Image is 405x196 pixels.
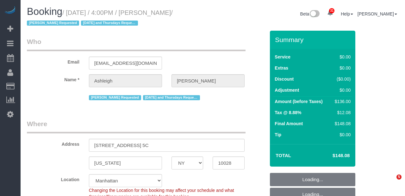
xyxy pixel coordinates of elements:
div: $12.08 [332,109,351,116]
label: Extras [275,65,288,71]
input: Zip Code [213,156,245,169]
span: [PERSON_NAME] Requested [27,21,79,26]
h4: $148.08 [314,153,350,158]
input: Email [89,57,162,70]
div: $0.00 [332,65,351,71]
a: 31 [324,6,336,20]
label: Tip [275,132,281,138]
span: 5 [396,175,402,180]
div: $0.00 [332,54,351,60]
label: Final Amount [275,120,303,127]
div: $0.00 [332,132,351,138]
span: / [27,9,173,27]
label: Tax @ 8.88% [275,109,301,116]
div: $136.00 [332,98,351,105]
div: $0.00 [332,87,351,93]
span: Booking [27,6,62,17]
input: City [89,156,162,169]
small: / [DATE] / 4:00PM / [PERSON_NAME] [27,9,173,27]
div: $148.08 [332,120,351,127]
label: Service [275,54,290,60]
legend: Who [27,37,246,51]
label: Email [22,57,84,65]
img: New interface [309,10,320,18]
input: First Name [89,74,162,87]
span: [PERSON_NAME] Requested [89,95,141,100]
label: Amount (before Taxes) [275,98,322,105]
label: Name * [22,74,84,83]
strong: Total [276,153,291,158]
legend: Where [27,119,246,133]
div: ($0.00) [332,76,351,82]
h3: Summary [275,36,352,43]
span: [DATE] and Thursdays Requested [81,21,138,26]
label: Adjustment [275,87,299,93]
a: Beta [300,11,320,16]
img: Automaid Logo [4,6,16,15]
a: Help [341,11,353,16]
label: Discount [275,76,294,82]
input: Last Name [171,74,245,87]
label: Location [22,174,84,183]
span: 31 [329,8,334,13]
iframe: Intercom live chat [383,175,399,190]
a: [PERSON_NAME] [358,11,397,16]
label: Address [22,139,84,147]
span: [DATE] and Thursdays Requested [143,95,200,100]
